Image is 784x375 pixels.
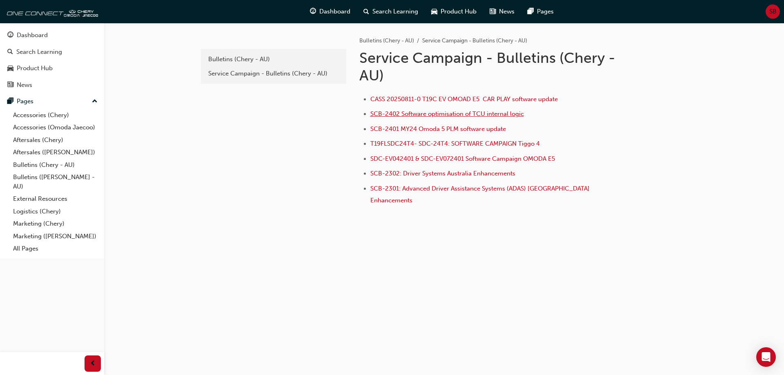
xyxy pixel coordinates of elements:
a: SCB-2301: Advanced Driver Assistance Systems (ADAS) [GEOGRAPHIC_DATA] Enhancements [370,185,591,204]
button: Pages [3,94,101,109]
a: Marketing ([PERSON_NAME]) [10,230,101,243]
span: pages-icon [528,7,534,17]
span: car-icon [431,7,437,17]
span: SB [769,7,777,16]
a: Bulletins (Chery - AU) [204,52,343,67]
a: search-iconSearch Learning [357,3,425,20]
div: News [17,80,32,90]
img: oneconnect [4,3,98,20]
button: DashboardSearch LearningProduct HubNews [3,26,101,94]
span: Dashboard [319,7,350,16]
a: All Pages [10,242,101,255]
a: Bulletins ([PERSON_NAME] - AU) [10,171,101,193]
a: SCB-2401 MY24 Omoda 5 PLM software update [370,125,506,133]
span: search-icon [363,7,369,17]
span: Product Hub [441,7,477,16]
span: news-icon [7,82,13,89]
span: guage-icon [7,32,13,39]
div: Dashboard [17,31,48,40]
a: car-iconProduct Hub [425,3,483,20]
div: Pages [17,97,33,106]
h1: Service Campaign - Bulletins (Chery - AU) [359,49,627,84]
a: Search Learning [3,44,101,60]
a: pages-iconPages [521,3,560,20]
span: up-icon [92,96,98,107]
a: T19FLSDC24T4- SDC-24T4: SOFTWARE CAMPAIGN Tiggo 4 [370,140,540,147]
span: News [499,7,514,16]
span: guage-icon [310,7,316,17]
a: SCB-2302: Driver Systems Australia Enhancements [370,170,515,177]
a: Bulletins (Chery - AU) [359,37,414,44]
a: External Resources [10,193,101,205]
a: SCB-2402 Software optimisation of TCU internal logic [370,110,524,118]
div: Open Intercom Messenger [756,347,776,367]
span: prev-icon [90,359,96,369]
button: SB [766,4,780,19]
a: Dashboard [3,28,101,43]
div: Search Learning [16,47,62,57]
span: car-icon [7,65,13,72]
div: Bulletins (Chery - AU) [208,55,339,64]
a: Logistics (Chery) [10,205,101,218]
a: Bulletins (Chery - AU) [10,159,101,171]
span: search-icon [7,49,13,56]
span: Search Learning [372,7,418,16]
a: Accessories (Omoda Jaecoo) [10,121,101,134]
a: Aftersales (Chery) [10,134,101,146]
a: SDC-EV042401 & SDC-EV072401 Software Campaign OMODA E5 [370,155,555,162]
a: News [3,78,101,93]
a: guage-iconDashboard [303,3,357,20]
div: Service Campaign - Bulletins (Chery - AU) [208,69,339,78]
a: CASS 20250811-0 T19C EV OMOAD E5 CAR PLAY software update [370,95,558,103]
span: news-icon [490,7,496,17]
a: Aftersales ([PERSON_NAME]) [10,146,101,159]
a: Product Hub [3,61,101,76]
span: pages-icon [7,98,13,105]
a: Marketing (Chery) [10,217,101,230]
div: Product Hub [17,64,53,73]
a: Accessories (Chery) [10,109,101,122]
span: Pages [537,7,554,16]
a: Service Campaign - Bulletins (Chery - AU) [204,67,343,81]
a: news-iconNews [483,3,521,20]
li: Service Campaign - Bulletins (Chery - AU) [422,36,527,46]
